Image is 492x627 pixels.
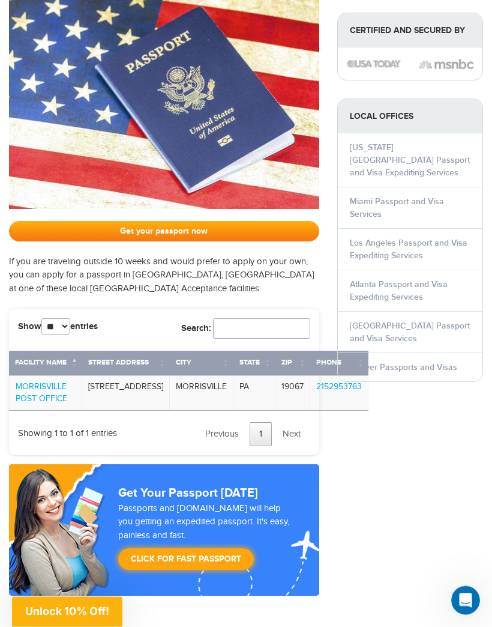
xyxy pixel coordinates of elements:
[18,319,98,335] label: Show entries
[170,376,233,411] td: MORRISVILLE
[275,376,310,411] td: 19067
[41,319,70,335] select: Showentries
[25,605,109,617] span: Unlock 10% Off!
[181,319,310,340] label: Search:
[170,351,233,376] th: City: activate to sort column ascending
[350,238,467,261] a: Los Angeles Passport and Visa Expediting Services
[118,486,258,501] strong: Get Your Passport [DATE]
[82,351,170,376] th: Street Address: activate to sort column ascending
[9,222,319,242] a: Get your passport now
[273,423,310,447] a: Next
[250,423,272,447] a: 1
[213,319,310,340] input: Search:
[350,143,470,178] a: [US_STATE][GEOGRAPHIC_DATA] Passport and Visa Expediting Services
[118,549,254,571] a: Click for Fast Passport
[350,197,444,220] a: Miami Passport and Visa Services
[316,383,362,392] a: 2152953763
[350,321,470,344] a: [GEOGRAPHIC_DATA] Passport and Visa Services
[338,100,482,134] strong: LOCAL OFFICES
[9,351,82,376] th: Facility Name: activate to sort column descending
[347,61,401,68] img: image description
[113,503,299,577] div: Passports and [DOMAIN_NAME] will help you getting an expedited passport. It's easy, painless and ...
[12,597,122,627] div: Unlock 10% Off!
[419,58,473,71] img: image description
[9,256,319,297] p: If you are traveling outside 10 weeks and would prefer to apply on your own, you can apply for a ...
[451,586,480,615] iframe: Intercom live chat
[82,376,170,411] td: [STREET_ADDRESS]
[275,351,310,376] th: Zip: activate to sort column ascending
[233,376,275,411] td: PA
[310,351,368,376] th: Phone: activate to sort column ascending
[233,351,275,376] th: State: activate to sort column ascending
[16,383,67,404] a: MORRISVILLE POST OFFICE
[196,423,248,447] a: Previous
[18,420,117,441] div: Showing 1 to 1 of 1 entries
[350,363,457,373] a: Denver Passports and Visas
[338,14,482,48] strong: Certified and Secured by
[350,280,448,303] a: Atlanta Passport and Visa Expediting Services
